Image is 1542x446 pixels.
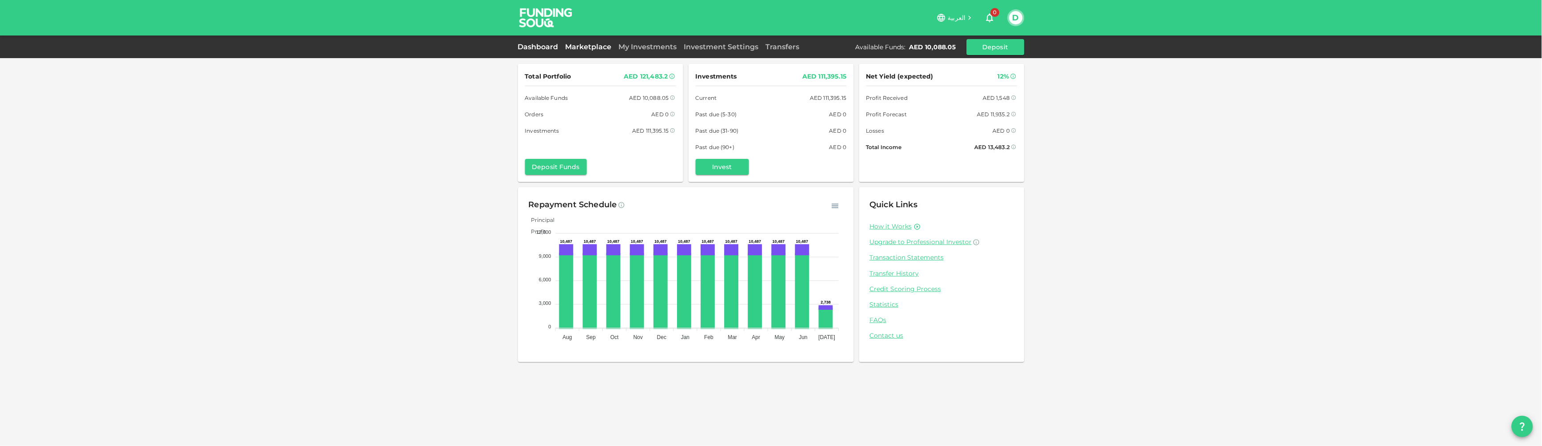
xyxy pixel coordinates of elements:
[728,334,737,340] tspan: Mar
[866,126,885,135] span: Losses
[536,229,551,235] tspan: 12,000
[870,332,1014,340] a: Contact us
[981,9,999,27] button: 0
[975,142,1010,152] div: AED 13,483.2
[829,126,847,135] div: AED 0
[562,43,615,51] a: Marketplace
[524,217,554,223] span: Principal
[991,8,1000,17] span: 0
[948,14,966,22] span: العربية
[624,71,668,82] div: AED 121,483.2
[632,126,669,135] div: AED 111,395.15
[696,71,737,82] span: Investments
[866,142,902,152] span: Total Income
[704,334,713,340] tspan: Feb
[615,43,681,51] a: My Investments
[524,228,546,235] span: Profit
[696,159,749,175] button: Invest
[539,253,551,259] tspan: 9,000
[525,71,571,82] span: Total Portfolio
[586,334,596,340] tspan: Sep
[525,93,568,103] span: Available Funds
[539,277,551,282] tspan: 6,000
[610,334,619,340] tspan: Oct
[529,198,617,212] div: Repayment Schedule
[870,238,1014,246] a: Upgrade to Professional Investor
[525,110,544,119] span: Orders
[696,93,717,103] span: Current
[870,300,1014,309] a: Statistics
[829,110,847,119] div: AED 0
[1512,416,1533,437] button: question
[909,43,956,51] div: AED 10,088.05
[630,93,669,103] div: AED 10,088.05
[518,43,562,51] a: Dashboard
[762,43,803,51] a: Transfers
[696,126,739,135] span: Past due (31-90)
[696,142,735,152] span: Past due (90+)
[657,334,666,340] tspan: Dec
[525,126,559,135] span: Investments
[870,222,912,231] a: How it Works
[525,159,587,175] button: Deposit Funds
[752,334,760,340] tspan: Apr
[977,110,1010,119] div: AED 11,935.2
[681,334,689,340] tspan: Jan
[856,43,906,51] div: Available Funds :
[870,238,972,246] span: Upgrade to Professional Investor
[866,110,907,119] span: Profit Forecast
[799,334,807,340] tspan: Jun
[696,110,737,119] span: Past due (5-30)
[870,316,1014,324] a: FAQs
[866,71,934,82] span: Net Yield (expected)
[810,93,846,103] div: AED 111,395.15
[681,43,762,51] a: Investment Settings
[967,39,1024,55] button: Deposit
[1009,11,1023,24] button: D
[802,71,846,82] div: AED 111,395.15
[829,142,847,152] div: AED 0
[818,334,835,340] tspan: [DATE]
[993,126,1010,135] div: AED 0
[652,110,669,119] div: AED 0
[774,334,785,340] tspan: May
[548,324,551,330] tspan: 0
[870,253,1014,262] a: Transaction Statements
[539,300,551,306] tspan: 3,000
[870,285,1014,293] a: Credit Scoring Process
[870,269,1014,278] a: Transfer History
[983,93,1010,103] div: AED 1,548
[633,334,642,340] tspan: Nov
[866,93,908,103] span: Profit Received
[562,334,572,340] tspan: Aug
[998,71,1009,82] div: 12%
[870,200,918,209] span: Quick Links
